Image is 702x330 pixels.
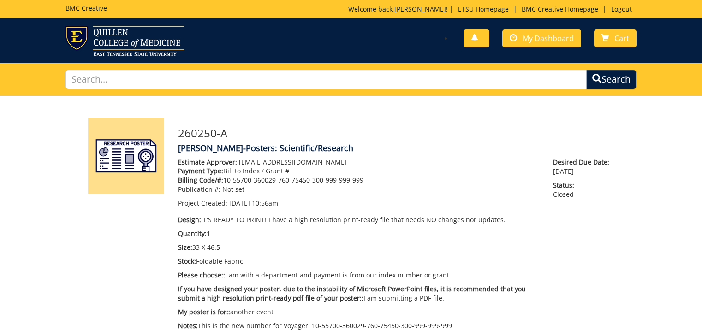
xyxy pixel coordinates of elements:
[178,166,539,176] p: Bill to Index / Grant #
[178,215,539,224] p: IT'S READY TO PRINT! I have a high resolution print-ready file that needs NO changes nor updates.
[178,176,539,185] p: 10-55700-360029-760-75450-300-999-999-999
[553,158,614,167] span: Desired Due Date:
[88,118,164,194] img: Product featured image
[553,158,614,176] p: [DATE]
[178,321,198,330] span: Notes:
[178,243,192,252] span: Size:
[178,284,526,302] span: If you have designed your poster, due to the instability of Microsoft PowerPoint files, it is rec...
[222,185,244,194] span: Not set
[178,158,237,166] span: Estimate Approver:
[178,166,223,175] span: Payment Type:
[178,229,207,238] span: Quantity:
[586,70,637,89] button: Search
[178,199,227,207] span: Project Created:
[178,158,539,167] p: [EMAIL_ADDRESS][DOMAIN_NAME]
[523,33,574,43] span: My Dashboard
[614,33,629,43] span: Cart
[178,144,614,153] h4: [PERSON_NAME]-Posters: Scientific/Research
[607,5,637,13] a: Logout
[553,181,614,199] p: Closed
[348,5,637,14] p: Welcome back, ! | | |
[394,5,446,13] a: [PERSON_NAME]
[178,176,223,184] span: Billing Code/#:
[178,257,539,266] p: Foldable Fabric
[594,29,637,47] a: Cart
[178,257,196,265] span: Stock:
[502,29,581,47] a: My Dashboard
[65,26,184,56] img: ETSU logo
[178,284,539,303] p: I am submitting a PDF file.
[553,181,614,190] span: Status:
[178,229,539,238] p: 1
[453,5,513,13] a: ETSU Homepage
[178,185,220,194] span: Publication #:
[65,5,107,12] h5: BMC Creative
[178,215,201,224] span: Design:
[178,307,230,316] span: My poster is for::
[65,70,587,89] input: Search...
[178,271,539,280] p: I am with a department and payment is from our index number or grant.
[178,243,539,252] p: 33 X 46.5
[229,199,278,207] span: [DATE] 10:56am
[178,271,225,279] span: Please choose::
[517,5,603,13] a: BMC Creative Homepage
[178,127,614,139] h3: 260250-A
[178,307,539,317] p: another event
